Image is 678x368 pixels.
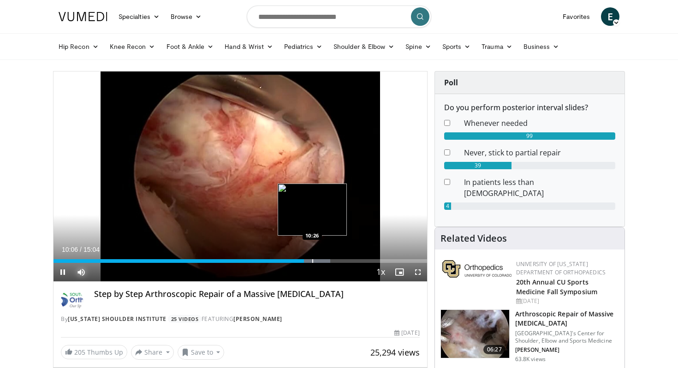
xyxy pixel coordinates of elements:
a: 06:27 Arthroscopic Repair of Massive [MEDICAL_DATA] [GEOGRAPHIC_DATA]'s Center for Shoulder, Elbo... [440,309,619,363]
div: 99 [444,132,615,140]
h6: Do you perform posterior interval slides? [444,103,615,112]
a: University of [US_STATE] Department of Orthopaedics [516,260,606,276]
button: Playback Rate [372,263,390,281]
a: Business [518,37,565,56]
a: [PERSON_NAME] [233,315,282,323]
img: image.jpeg [278,184,347,236]
a: Specialties [113,7,165,26]
button: Mute [72,263,90,281]
button: Share [131,345,174,360]
a: E [601,7,619,26]
dd: In patients less than [DEMOGRAPHIC_DATA] [457,177,622,199]
button: Enable picture-in-picture mode [390,263,409,281]
strong: Poll [444,77,458,88]
div: 39 [444,162,511,169]
dd: Whenever needed [457,118,622,129]
span: 25,294 views [370,347,420,358]
a: Knee Recon [104,37,161,56]
video-js: Video Player [54,71,427,282]
a: [US_STATE] Shoulder Institute [68,315,167,323]
a: 20th Annual CU Sports Medicine Fall Symposium [516,278,597,296]
div: [DATE] [516,297,617,305]
span: 06:27 [483,345,506,354]
a: 205 Thumbs Up [61,345,127,359]
input: Search topics, interventions [247,6,431,28]
a: Spine [400,37,436,56]
a: Shoulder & Elbow [328,37,400,56]
h3: Arthroscopic Repair of Massive [MEDICAL_DATA] [515,309,619,328]
div: By FEATURING [61,315,420,323]
p: 63.8K views [515,356,546,363]
a: Hand & Wrist [219,37,279,56]
div: [DATE] [394,329,419,337]
p: [GEOGRAPHIC_DATA]'s Center for Shoulder, Elbow and Sports Medicine [515,330,619,344]
button: Pause [54,263,72,281]
img: VuMedi Logo [59,12,107,21]
div: 4 [444,202,451,210]
a: Trauma [476,37,518,56]
div: Progress Bar [54,259,427,263]
a: Favorites [557,7,595,26]
a: 25 Videos [168,315,202,323]
a: Hip Recon [53,37,104,56]
span: 15:04 [83,246,100,253]
a: Foot & Ankle [161,37,220,56]
button: Save to [178,345,225,360]
p: [PERSON_NAME] [515,346,619,354]
a: Browse [165,7,208,26]
dd: Never, stick to partial repair [457,147,622,158]
a: Pediatrics [279,37,328,56]
h4: Step by Step Arthroscopic Repair of a Massive [MEDICAL_DATA] [94,289,420,299]
h4: Related Videos [440,233,507,244]
button: Fullscreen [409,263,427,281]
img: Avatar [61,289,83,311]
img: 355603a8-37da-49b6-856f-e00d7e9307d3.png.150x105_q85_autocrop_double_scale_upscale_version-0.2.png [442,260,511,278]
span: / [80,246,82,253]
span: 10:06 [62,246,78,253]
a: Sports [437,37,476,56]
img: 281021_0002_1.png.150x105_q85_crop-smart_upscale.jpg [441,310,509,358]
span: 205 [74,348,85,356]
